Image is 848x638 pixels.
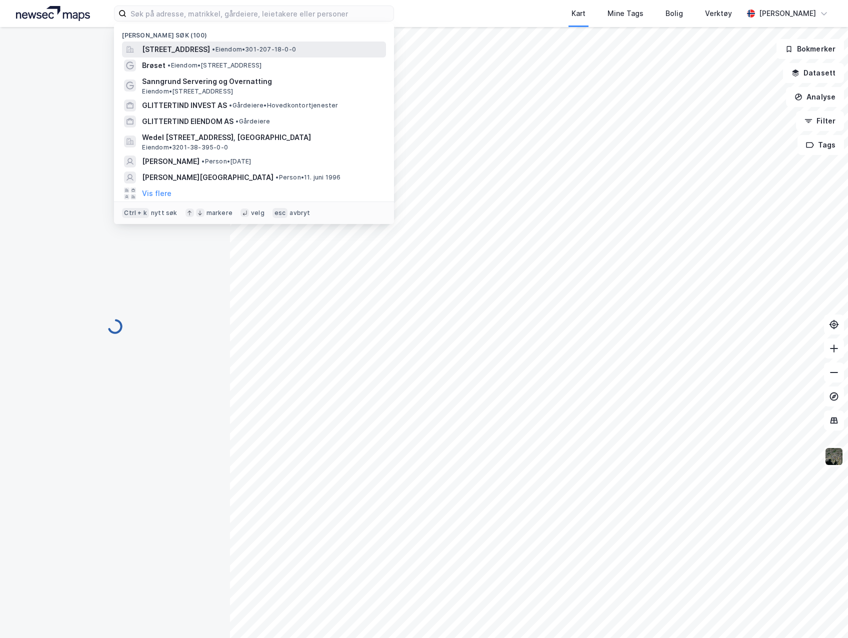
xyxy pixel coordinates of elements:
[251,209,264,217] div: velg
[142,131,382,143] span: Wedel [STREET_ADDRESS], [GEOGRAPHIC_DATA]
[786,87,844,107] button: Analyse
[705,7,732,19] div: Verktøy
[122,208,149,218] div: Ctrl + k
[126,6,393,21] input: Søk på adresse, matrikkel, gårdeiere, leietakere eller personer
[16,6,90,21] img: logo.a4113a55bc3d86da70a041830d287a7e.svg
[571,7,585,19] div: Kart
[607,7,643,19] div: Mine Tags
[235,117,238,125] span: •
[229,101,338,109] span: Gårdeiere • Hovedkontortjenester
[212,45,296,53] span: Eiendom • 301-207-18-0-0
[201,157,251,165] span: Person • [DATE]
[275,173,340,181] span: Person • 11. juni 1996
[235,117,270,125] span: Gårdeiere
[167,61,261,69] span: Eiendom • [STREET_ADDRESS]
[272,208,288,218] div: esc
[201,157,204,165] span: •
[142,75,382,87] span: Sanngrund Servering og Overnatting
[142,87,233,95] span: Eiendom • [STREET_ADDRESS]
[107,318,123,334] img: spinner.a6d8c91a73a9ac5275cf975e30b51cfb.svg
[212,45,215,53] span: •
[142,59,165,71] span: Brøset
[797,135,844,155] button: Tags
[776,39,844,59] button: Bokmerker
[151,209,177,217] div: nytt søk
[229,101,232,109] span: •
[824,447,843,466] img: 9k=
[142,187,171,199] button: Vis flere
[206,209,232,217] div: markere
[759,7,816,19] div: [PERSON_NAME]
[167,61,170,69] span: •
[142,115,233,127] span: GLITTERTIND EIENDOM AS
[142,155,199,167] span: [PERSON_NAME]
[665,7,683,19] div: Bolig
[289,209,310,217] div: avbryt
[796,111,844,131] button: Filter
[142,43,210,55] span: [STREET_ADDRESS]
[142,143,228,151] span: Eiendom • 3201-38-395-0-0
[142,171,273,183] span: [PERSON_NAME][GEOGRAPHIC_DATA]
[114,23,394,41] div: [PERSON_NAME] søk (100)
[142,99,227,111] span: GLITTERTIND INVEST AS
[783,63,844,83] button: Datasett
[798,590,848,638] iframe: Chat Widget
[275,173,278,181] span: •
